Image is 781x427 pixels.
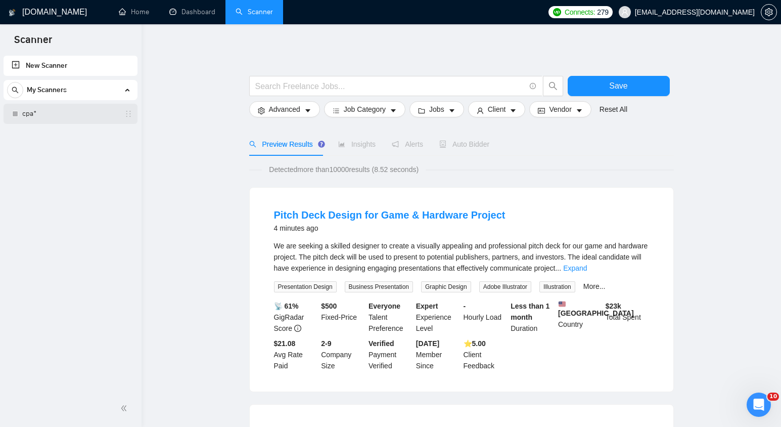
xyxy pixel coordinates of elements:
[439,140,489,148] span: Auto Bidder
[558,301,634,317] b: [GEOGRAPHIC_DATA]
[464,302,466,310] b: -
[274,242,648,272] span: We are seeking a skilled designer to create a visually appealing and professional pitch deck for ...
[324,101,405,117] button: barsJob Categorycaret-down
[418,107,425,114] span: folder
[429,104,444,115] span: Jobs
[319,301,366,334] div: Fixed-Price
[510,107,517,114] span: caret-down
[392,141,399,148] span: notification
[477,107,484,114] span: user
[543,76,563,96] button: search
[338,141,345,148] span: area-chart
[390,107,397,114] span: caret-down
[319,338,366,371] div: Company Size
[448,107,455,114] span: caret-down
[169,8,215,16] a: dashboardDashboard
[274,222,506,234] div: 4 minutes ago
[479,281,531,292] span: Adobe Illustrator
[274,281,337,292] span: Presentation Design
[468,101,526,117] button: userClientcaret-down
[249,140,322,148] span: Preview Results
[119,8,149,16] a: homeHome
[439,141,446,148] span: robot
[565,7,595,18] span: Connects:
[124,110,132,118] span: holder
[556,301,604,334] div: Country
[321,302,337,310] b: $ 500
[583,282,606,290] a: More...
[600,104,627,115] a: Reset All
[7,82,23,98] button: search
[511,302,549,321] b: Less than 1 month
[27,80,67,100] span: My Scanners
[597,7,608,18] span: 279
[317,140,326,149] div: Tooltip anchor
[414,338,462,371] div: Member Since
[606,302,621,310] b: $ 23k
[6,32,60,54] span: Scanner
[621,9,628,16] span: user
[509,301,556,334] div: Duration
[345,281,413,292] span: Business Presentation
[272,338,319,371] div: Avg Rate Paid
[416,339,439,348] b: [DATE]
[409,101,464,117] button: folderJobscaret-down
[366,338,414,371] div: Payment Verified
[333,107,340,114] span: bars
[543,81,563,91] span: search
[120,403,130,413] span: double-left
[747,393,771,417] iframe: Intercom live chat
[416,302,438,310] b: Expert
[539,281,575,292] span: Illustration
[414,301,462,334] div: Experience Level
[12,56,129,76] a: New Scanner
[4,56,137,76] li: New Scanner
[258,107,265,114] span: setting
[9,5,16,21] img: logo
[529,101,591,117] button: idcardVendorcaret-down
[761,8,776,16] span: setting
[462,338,509,371] div: Client Feedback
[369,302,400,310] b: Everyone
[272,301,319,334] div: GigRadar Score
[344,104,386,115] span: Job Category
[767,393,779,401] span: 10
[462,301,509,334] div: Hourly Load
[269,104,300,115] span: Advanced
[8,87,23,94] span: search
[549,104,571,115] span: Vendor
[559,301,566,308] img: 🇺🇸
[555,264,561,272] span: ...
[392,140,423,148] span: Alerts
[609,79,627,92] span: Save
[488,104,506,115] span: Client
[262,164,426,175] span: Detected more than 10000 results (8.52 seconds)
[604,301,651,334] div: Total Spent
[530,83,536,90] span: info-circle
[274,302,299,310] b: 📡 61%
[274,209,506,221] a: Pitch Deck Design for Game & Hardware Project
[761,4,777,20] button: setting
[553,8,561,16] img: upwork-logo.png
[421,281,471,292] span: Graphic Design
[321,339,331,348] b: 2-9
[249,101,320,117] button: settingAdvancedcaret-down
[4,80,137,124] li: My Scanners
[563,264,587,272] a: Expand
[236,8,273,16] a: searchScanner
[255,80,525,93] input: Search Freelance Jobs...
[274,240,649,274] div: We are seeking a skilled designer to create a visually appealing and professional pitch deck for ...
[366,301,414,334] div: Talent Preference
[761,8,777,16] a: setting
[249,141,256,148] span: search
[304,107,311,114] span: caret-down
[294,325,301,332] span: info-circle
[369,339,394,348] b: Verified
[538,107,545,114] span: idcard
[464,339,486,348] b: ⭐️ 5.00
[338,140,376,148] span: Insights
[576,107,583,114] span: caret-down
[568,76,670,96] button: Save
[274,339,296,348] b: $21.08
